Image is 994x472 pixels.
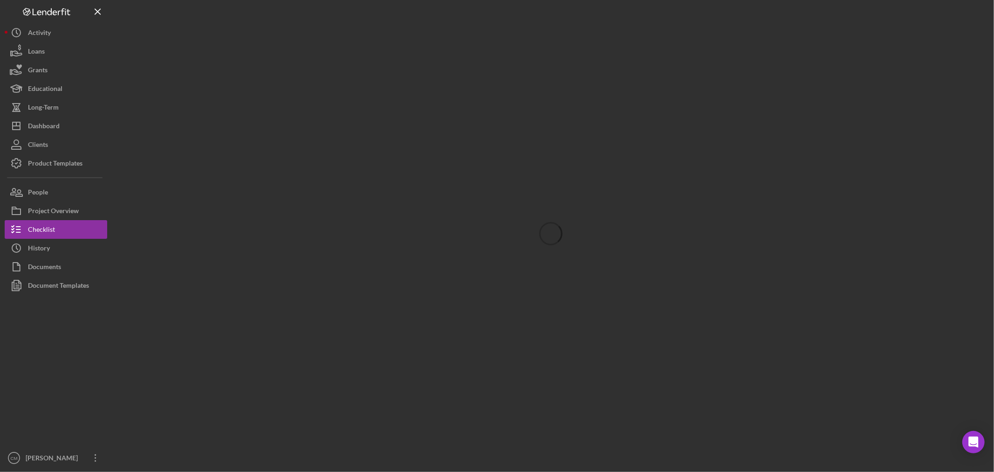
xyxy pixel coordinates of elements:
button: Checklist [5,220,107,239]
button: Clients [5,135,107,154]
button: Document Templates [5,276,107,295]
button: Project Overview [5,201,107,220]
div: Documents [28,257,61,278]
text: CM [11,456,18,461]
div: Checklist [28,220,55,241]
div: Document Templates [28,276,89,297]
div: Product Templates [28,154,82,175]
div: Grants [28,61,48,82]
div: Project Overview [28,201,79,222]
div: Activity [28,23,51,44]
button: Educational [5,79,107,98]
button: Activity [5,23,107,42]
div: Loans [28,42,45,63]
div: Long-Term [28,98,59,119]
button: Loans [5,42,107,61]
div: Open Intercom Messenger [962,431,985,453]
button: Long-Term [5,98,107,117]
div: Educational [28,79,62,100]
div: History [28,239,50,260]
button: Dashboard [5,117,107,135]
div: People [28,183,48,204]
button: Product Templates [5,154,107,173]
div: Dashboard [28,117,60,138]
button: Grants [5,61,107,79]
div: Clients [28,135,48,156]
button: Documents [5,257,107,276]
button: People [5,183,107,201]
button: History [5,239,107,257]
button: CM[PERSON_NAME] [5,449,107,467]
div: [PERSON_NAME] [23,449,84,470]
